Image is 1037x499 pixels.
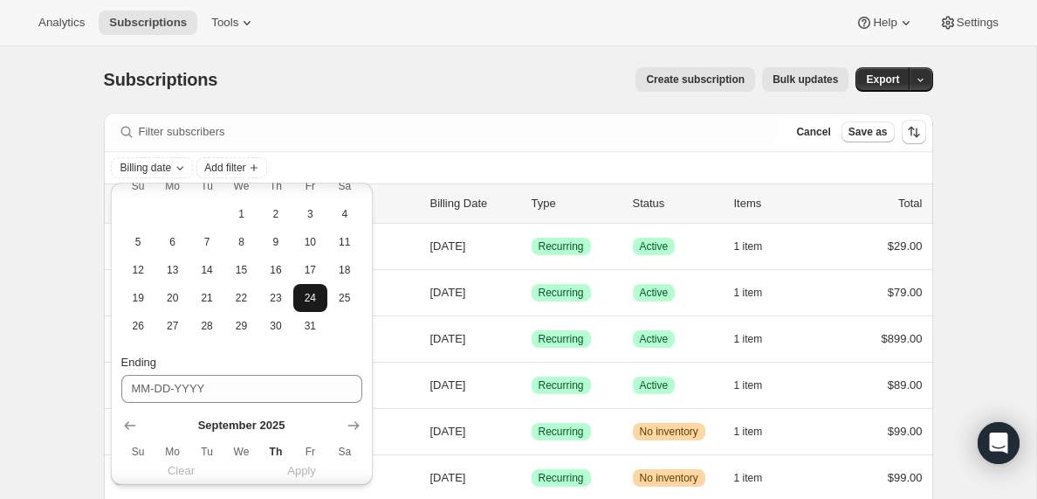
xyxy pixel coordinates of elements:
[293,228,327,256] button: Friday October 10 2025
[848,125,888,139] span: Save as
[734,234,782,259] button: 1 item
[104,70,218,89] span: Subscriptions
[141,195,923,212] div: IDCustomerBilling DateTypeStatusItemsTotal
[265,235,285,249] span: 9
[539,425,584,439] span: Recurring
[231,263,251,277] span: 15
[28,10,95,35] button: Analytics
[293,256,327,284] button: Friday October 17 2025
[300,235,320,249] span: 10
[430,471,466,484] span: [DATE]
[201,10,266,35] button: Tools
[38,16,85,30] span: Analytics
[196,445,216,459] span: Tu
[265,291,285,305] span: 23
[841,121,895,142] button: Save as
[141,466,923,490] div: 18080694588[PERSON_NAME][DATE]SuccessRecurringWarningNo inventory1 item$99.00
[231,445,251,459] span: We
[162,445,182,459] span: Mo
[141,281,923,305] div: 26427654460[PERSON_NAME][DATE]SuccessRecurringSuccessActive1 item$79.00
[888,239,923,253] span: $29.00
[734,419,782,444] button: 1 item
[957,16,999,30] span: Settings
[224,172,258,200] th: Wednesday
[293,200,327,228] button: Friday October 3 2025
[128,319,148,333] span: 26
[112,158,193,177] button: Billing date
[334,291,354,305] span: 25
[873,16,896,30] span: Help
[196,291,216,305] span: 21
[300,445,320,459] span: Fr
[341,413,366,438] button: Show next month, October 2025
[128,235,148,249] span: 5
[128,445,148,459] span: Su
[734,195,821,212] div: Items
[224,438,258,466] th: Wednesday
[109,16,187,30] span: Subscriptions
[265,207,285,221] span: 2
[734,373,782,398] button: 1 item
[189,228,223,256] button: Tuesday October 7 2025
[155,284,189,312] button: Monday October 20 2025
[762,67,848,92] button: Bulk updates
[121,438,155,466] th: Sunday
[430,378,466,392] span: [DATE]
[734,281,782,305] button: 1 item
[99,10,197,35] button: Subscriptions
[334,235,354,249] span: 11
[539,239,584,253] span: Recurring
[300,179,320,193] span: Fr
[118,413,142,438] button: Show previous month, August 2025
[265,179,285,193] span: Th
[327,228,361,256] button: Saturday October 11 2025
[189,438,223,466] th: Tuesday
[196,157,266,178] button: Add filter
[334,179,354,193] span: Sa
[196,235,216,249] span: 7
[155,312,189,340] button: Monday October 27 2025
[121,356,156,369] span: Ending
[633,195,720,212] p: Status
[211,16,238,30] span: Tools
[327,200,361,228] button: Saturday October 4 2025
[734,425,763,439] span: 1 item
[334,445,354,459] span: Sa
[231,291,251,305] span: 22
[640,239,669,253] span: Active
[898,195,922,212] p: Total
[155,438,189,466] th: Monday
[929,10,1009,35] button: Settings
[882,332,923,345] span: $899.00
[539,286,584,300] span: Recurring
[293,284,327,312] button: Friday October 24 2025
[189,172,223,200] th: Tuesday
[300,263,320,277] span: 17
[265,263,285,277] span: 16
[155,172,189,200] th: Monday
[141,419,923,444] div: 21940142396[PERSON_NAME][DATE]SuccessRecurringWarningNo inventory1 item$99.00
[224,312,258,340] button: Wednesday October 29 2025
[189,256,223,284] button: Tuesday October 14 2025
[162,179,182,193] span: Mo
[121,312,155,340] button: Sunday October 26 2025
[265,319,285,333] span: 30
[635,67,755,92] button: Create subscription
[121,256,155,284] button: Sunday October 12 2025
[300,291,320,305] span: 24
[640,425,698,439] span: No inventory
[196,319,216,333] span: 28
[640,332,669,346] span: Active
[224,256,258,284] button: Wednesday October 15 2025
[128,291,148,305] span: 19
[796,125,830,139] span: Cancel
[327,284,361,312] button: Saturday October 25 2025
[258,228,292,256] button: Thursday October 9 2025
[734,466,782,490] button: 1 item
[734,286,763,300] span: 1 item
[866,73,899,87] span: Export
[430,195,518,212] p: Billing Date
[430,332,466,345] span: [DATE]
[539,471,584,485] span: Recurring
[231,319,251,333] span: 29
